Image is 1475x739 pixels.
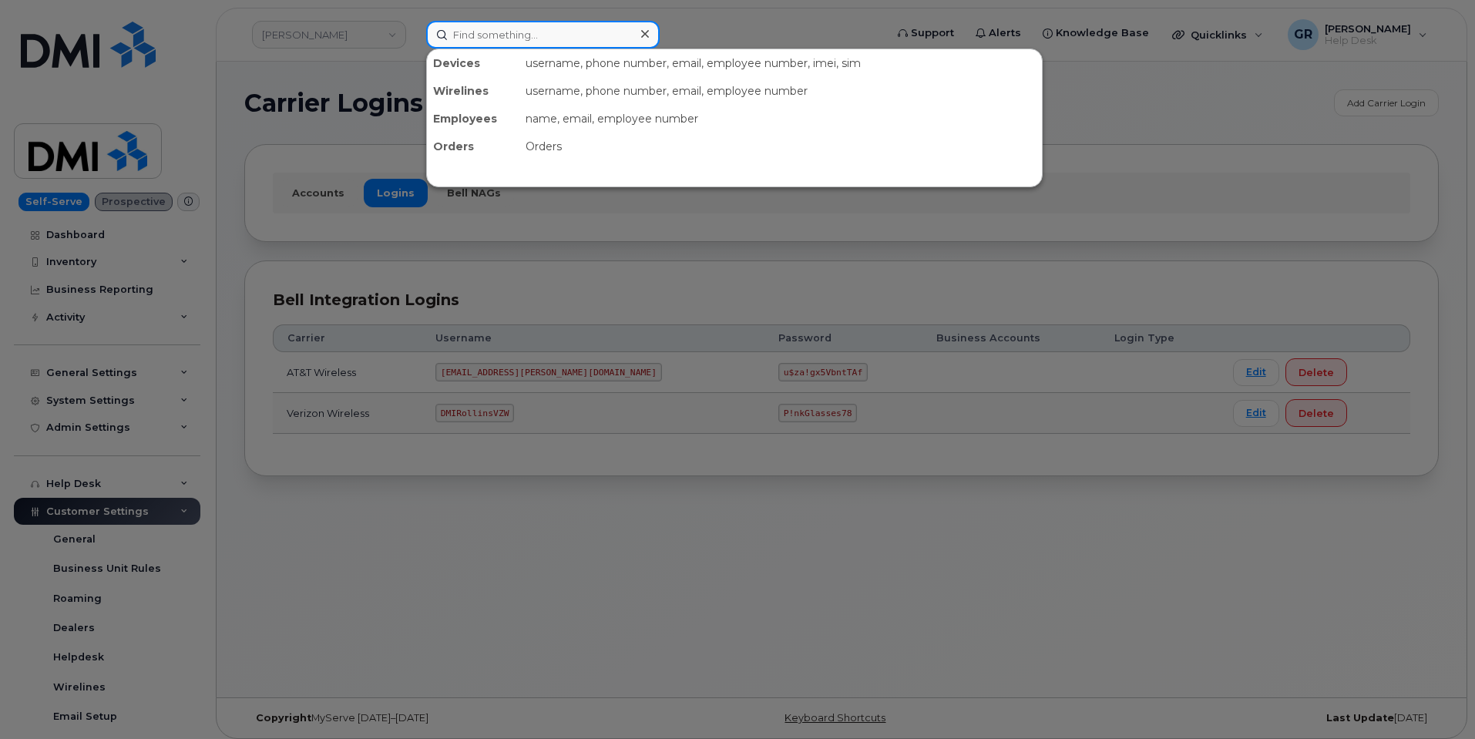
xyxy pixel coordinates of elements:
div: username, phone number, email, employee number [519,77,1042,105]
div: Devices [427,49,519,77]
div: Orders [427,133,519,160]
div: Employees [427,105,519,133]
div: name, email, employee number [519,105,1042,133]
div: username, phone number, email, employee number, imei, sim [519,49,1042,77]
div: Orders [519,133,1042,160]
div: Wirelines [427,77,519,105]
